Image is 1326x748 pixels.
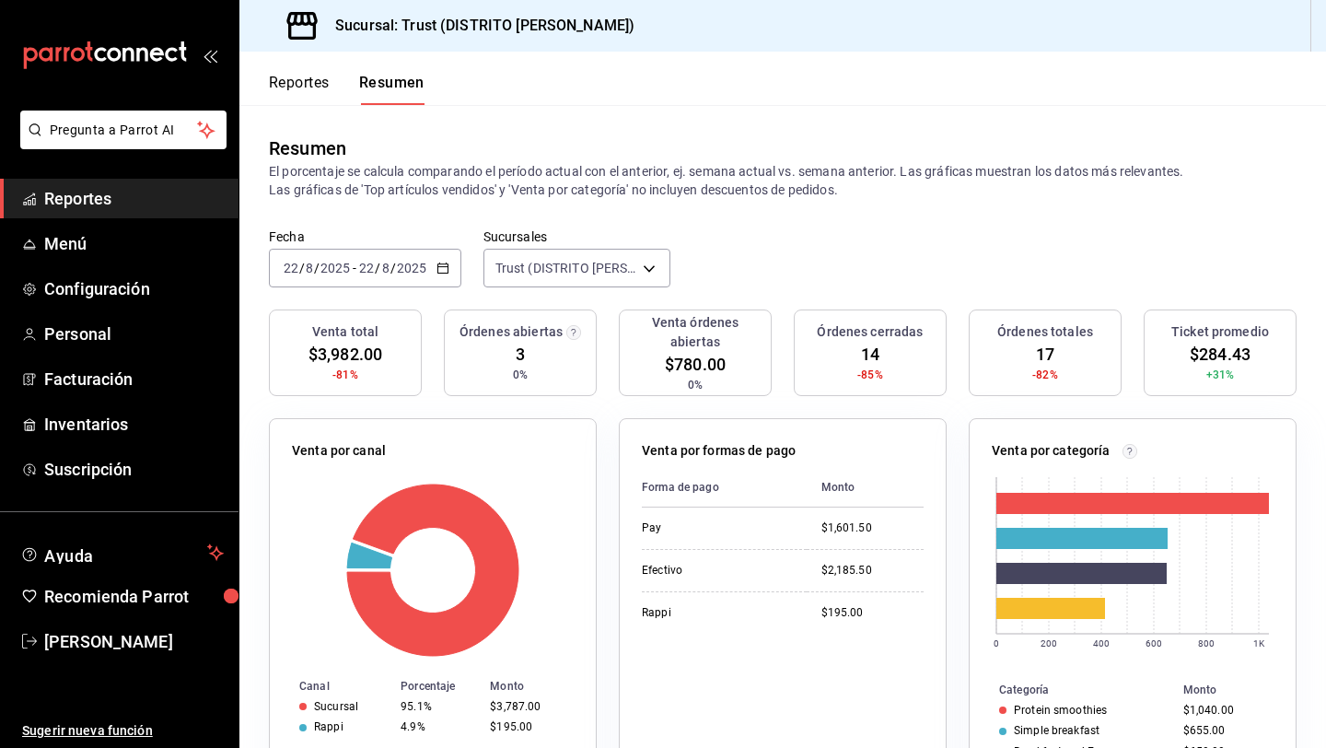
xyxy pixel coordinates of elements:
a: Pregunta a Parrot AI [13,134,227,153]
div: Protein smoothies [1014,704,1107,717]
p: Venta por canal [292,441,386,461]
span: Menú [44,231,224,256]
span: Configuración [44,276,224,301]
button: Reportes [269,74,330,105]
h3: Órdenes totales [997,322,1093,342]
span: Reportes [44,186,224,211]
div: $1,040.00 [1183,704,1266,717]
span: $780.00 [665,352,726,377]
span: $284.43 [1190,342,1250,367]
div: $195.00 [490,720,566,733]
span: $3,982.00 [308,342,382,367]
span: Ayuda [44,542,200,564]
span: Suscripción [44,457,224,482]
div: $2,185.50 [821,563,924,579]
div: Efectivo [642,563,792,579]
th: Monto [1176,680,1296,700]
th: Monto [483,676,596,696]
span: +31% [1206,367,1235,383]
div: 95.1% [401,700,475,713]
p: Venta por formas de pago [642,441,796,461]
th: Canal [270,676,393,696]
div: Rappi [642,605,792,621]
text: 0 [994,638,999,649]
div: Sucursal [314,700,358,713]
text: 1K [1253,638,1265,649]
input: -- [283,261,299,275]
span: / [390,261,396,275]
div: 4.9% [401,720,475,733]
h3: Órdenes abiertas [459,322,563,342]
span: Pregunta a Parrot AI [50,121,198,140]
p: Venta por categoría [992,441,1111,461]
span: Inventarios [44,412,224,437]
h3: Ticket promedio [1171,322,1269,342]
input: ---- [320,261,351,275]
span: / [375,261,380,275]
input: -- [305,261,314,275]
text: 800 [1198,638,1215,649]
div: $655.00 [1183,724,1266,737]
span: Trust (DISTRITO [PERSON_NAME]) [495,259,636,277]
div: navigation tabs [269,74,425,105]
span: 17 [1036,342,1054,367]
button: open_drawer_menu [203,48,217,63]
span: [PERSON_NAME] [44,629,224,654]
span: -85% [857,367,883,383]
span: 0% [688,377,703,393]
th: Monto [807,468,924,508]
div: $1,601.50 [821,520,924,536]
span: 0% [513,367,528,383]
p: El porcentaje se calcula comparando el período actual con el anterior, ej. semana actual vs. sema... [269,162,1297,199]
span: Sugerir nueva función [22,721,224,741]
div: Pay [642,520,792,536]
div: Simple breakfast [1014,724,1099,737]
span: Facturación [44,367,224,392]
div: $3,787.00 [490,700,566,713]
h3: Venta total [312,322,378,342]
span: Personal [44,321,224,346]
span: - [353,261,356,275]
th: Porcentaje [393,676,483,696]
button: Resumen [359,74,425,105]
button: Pregunta a Parrot AI [20,111,227,149]
th: Categoría [970,680,1176,700]
h3: Venta órdenes abiertas [627,313,763,352]
input: -- [358,261,375,275]
div: Rappi [314,720,343,733]
th: Forma de pago [642,468,807,508]
span: 3 [516,342,525,367]
input: ---- [396,261,427,275]
label: Sucursales [483,230,670,243]
span: -81% [332,367,358,383]
span: -82% [1032,367,1058,383]
text: 600 [1146,638,1162,649]
span: / [299,261,305,275]
span: 14 [861,342,879,367]
div: Resumen [269,134,346,162]
label: Fecha [269,230,461,243]
text: 400 [1093,638,1110,649]
div: $195.00 [821,605,924,621]
input: -- [381,261,390,275]
span: / [314,261,320,275]
h3: Órdenes cerradas [817,322,923,342]
text: 200 [1041,638,1057,649]
h3: Sucursal: Trust (DISTRITO [PERSON_NAME]) [320,15,634,37]
span: Recomienda Parrot [44,584,224,609]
